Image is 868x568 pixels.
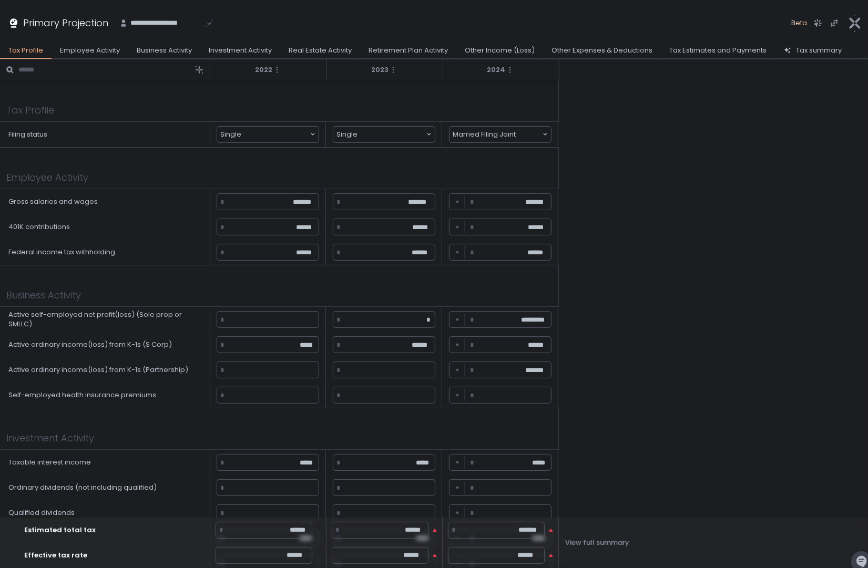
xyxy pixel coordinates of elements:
[289,46,352,55] div: Real Estate Activity
[8,458,91,467] div: Taxable interest income
[8,390,156,400] div: Self-employed health insurance premiums
[565,538,629,548] div: View full summary
[8,310,200,329] div: Active self-employed net profit(loss) (Sole prop or SMLLC)
[137,46,192,55] div: Business Activity
[552,46,652,55] div: Other Expenses & Deductions
[6,288,81,302] h1: Business Activity
[796,46,842,55] div: Tax summary
[8,46,43,55] div: Tax Profile
[8,340,172,349] div: Active ordinary income(loss) from K-1s (S Corp)
[8,197,98,206] div: Gross salaries and wages
[60,46,120,55] div: Employee Activity
[369,46,448,55] div: Retirement Plan Activity
[217,126,319,143] div: Single
[333,126,435,143] div: Single
[24,525,96,535] span: Estimated total tax
[8,247,115,257] div: Federal income tax withholding
[209,46,272,55] div: Investment Activity
[6,431,94,445] h1: Investment Activity
[449,126,552,143] div: Married Filing Joint
[8,222,70,232] div: 401K contributions
[669,46,767,55] div: Tax Estimates and Payments
[8,365,188,375] div: Active ordinary income(loss) from K-1s (Partnership)
[788,18,807,28] span: .Beta
[23,16,108,30] h1: Primary Projection
[8,508,75,518] div: Qualified dividends
[8,130,47,139] div: Filing status
[487,65,505,75] span: 2024
[565,534,629,551] button: View full summary
[6,103,54,117] h1: Tax Profile
[255,65,272,75] span: 2022
[24,551,87,560] span: Effective tax rate
[465,46,535,55] div: Other Income (Loss)
[6,170,88,184] h1: Employee Activity
[371,65,389,75] span: 2023
[8,483,157,492] div: Ordinary dividends (not including qualified)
